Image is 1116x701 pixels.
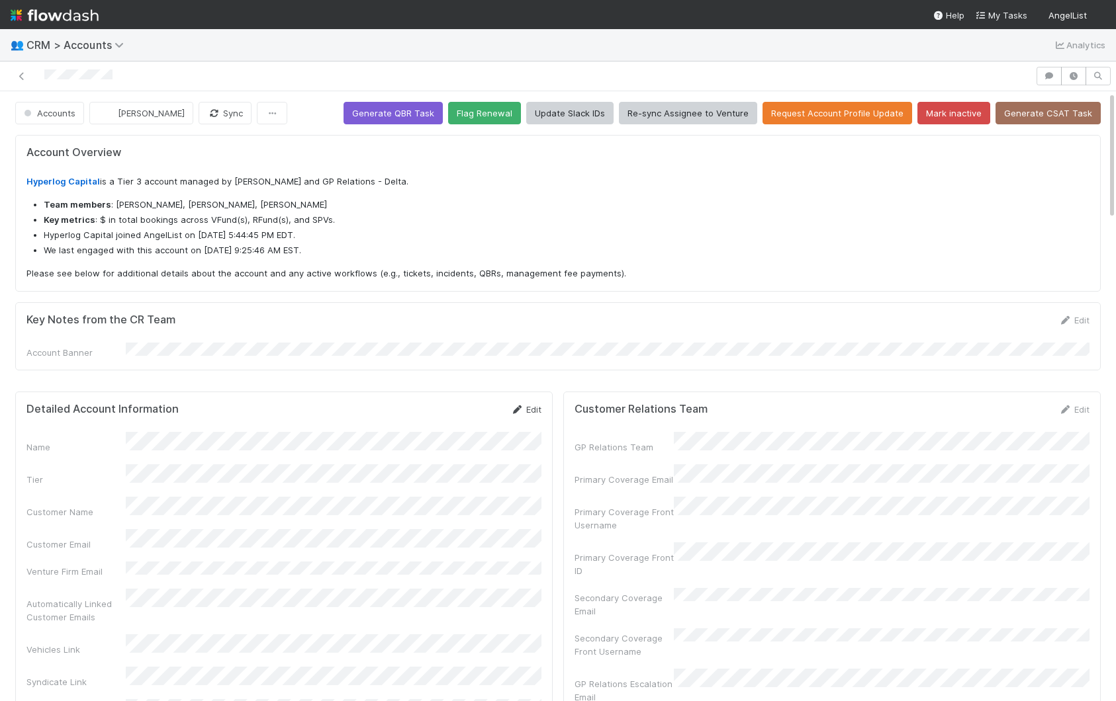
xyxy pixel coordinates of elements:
button: Re-sync Assignee to Venture [619,102,757,124]
h5: Key Notes from the CR Team [26,313,175,327]
button: Update Slack IDs [526,102,614,124]
div: Secondary Coverage Email [575,591,674,618]
button: Accounts [15,102,84,124]
a: Edit [1058,315,1090,325]
div: Syndicate Link [26,675,126,688]
div: Customer Name [26,505,126,518]
div: Name [26,440,126,454]
h5: Account Overview [26,146,1090,159]
div: Primary Coverage Email [575,473,674,486]
div: Help [933,9,964,22]
p: Please see below for additional details about the account and any active workflows (e.g., tickets... [26,267,1090,280]
li: We last engaged with this account on [DATE] 9:25:46 AM EST. [44,244,1090,257]
a: Hyperlog Capital [26,176,100,186]
h5: Customer Relations Team [575,403,708,416]
button: Sync [199,102,252,124]
span: 👥 [11,39,24,50]
a: My Tasks [975,9,1027,22]
img: logo-inverted-e16ddd16eac7371096b0.svg [11,4,99,26]
span: [PERSON_NAME] [118,108,185,118]
button: Generate QBR Task [344,102,443,124]
button: Flag Renewal [448,102,521,124]
li: : $ in total bookings across VFund(s), RFund(s), and SPVs. [44,214,1090,227]
strong: Key metrics [44,214,95,225]
div: Primary Coverage Front ID [575,551,674,577]
li: : [PERSON_NAME], [PERSON_NAME], [PERSON_NAME] [44,198,1090,212]
div: Vehicles Link [26,643,126,656]
span: My Tasks [975,10,1027,21]
span: AngelList [1048,10,1087,21]
strong: Team members [44,199,111,210]
button: Generate CSAT Task [996,102,1101,124]
a: Analytics [1053,37,1105,53]
div: Secondary Coverage Front Username [575,632,674,658]
button: Request Account Profile Update [763,102,912,124]
div: Tier [26,473,126,486]
h5: Detailed Account Information [26,403,179,416]
span: CRM > Accounts [26,38,130,52]
button: [PERSON_NAME] [89,102,193,124]
a: Edit [1058,404,1090,415]
a: Edit [510,404,541,415]
img: avatar_18c010e4-930e-4480-823a-7726a265e9dd.png [1092,9,1105,22]
div: GP Relations Team [575,440,674,454]
span: Accounts [21,108,75,118]
div: Customer Email [26,538,126,551]
li: Hyperlog Capital joined AngelList on [DATE] 5:44:45 PM EDT. [44,229,1090,242]
div: Venture Firm Email [26,565,126,578]
div: Automatically Linked Customer Emails [26,597,126,624]
img: avatar_18c010e4-930e-4480-823a-7726a265e9dd.png [101,106,114,120]
div: Primary Coverage Front Username [575,505,674,532]
button: Mark inactive [917,102,990,124]
p: is a Tier 3 account managed by [PERSON_NAME] and GP Relations - Delta. [26,175,1090,188]
div: Account Banner [26,346,126,359]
